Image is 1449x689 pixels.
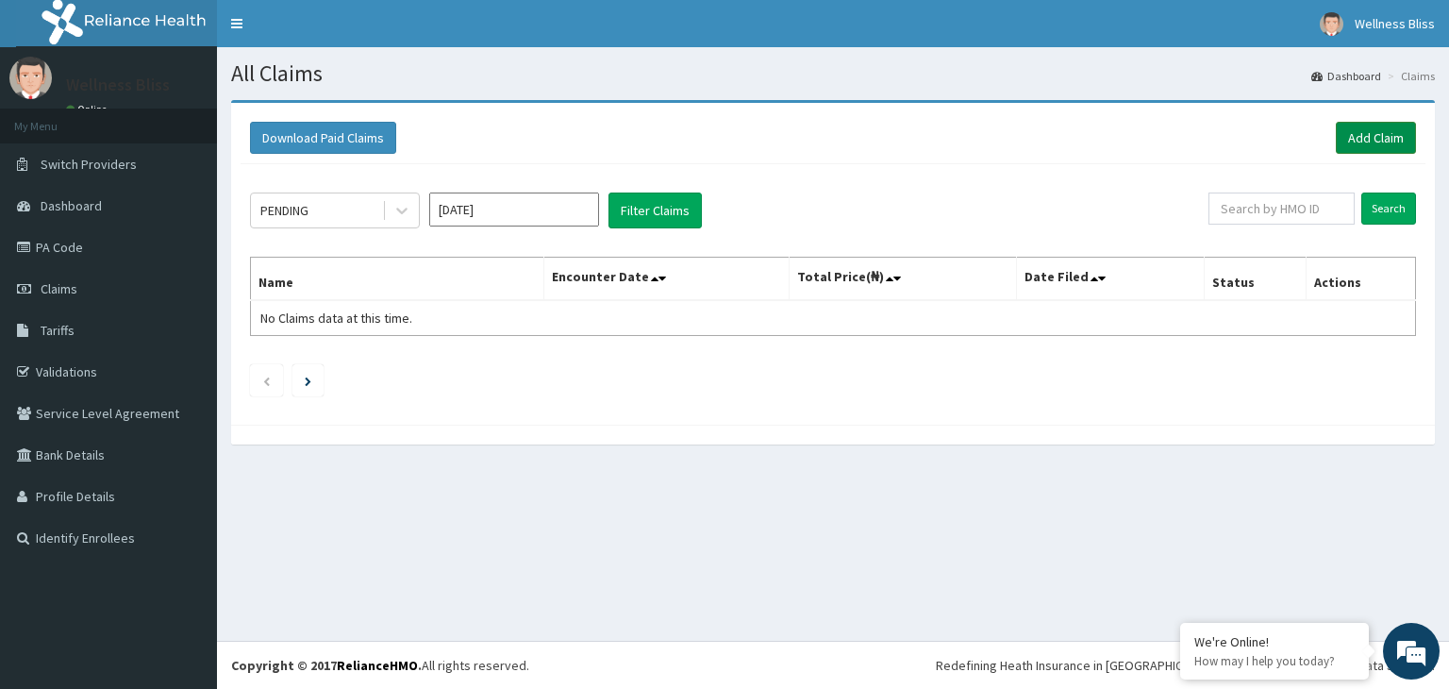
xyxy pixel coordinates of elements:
[260,310,412,327] span: No Claims data at this time.
[217,641,1449,689] footer: All rights reserved.
[231,61,1435,86] h1: All Claims
[9,57,52,99] img: User Image
[1320,12,1343,36] img: User Image
[1194,633,1355,650] div: We're Online!
[41,156,137,173] span: Switch Providers
[262,372,271,389] a: Previous page
[41,280,77,297] span: Claims
[41,322,75,339] span: Tariffs
[66,103,111,116] a: Online
[41,197,102,214] span: Dashboard
[936,656,1435,675] div: Redefining Heath Insurance in [GEOGRAPHIC_DATA] using Telemedicine and Data Science!
[250,122,396,154] button: Download Paid Claims
[608,193,702,228] button: Filter Claims
[429,193,599,227] input: Select Month and Year
[1383,68,1435,84] li: Claims
[1194,653,1355,669] p: How may I help you today?
[1361,193,1416,225] input: Search
[231,657,422,674] strong: Copyright © 2017 .
[66,76,170,93] p: Wellness Bliss
[305,372,311,389] a: Next page
[251,258,544,301] th: Name
[544,258,790,301] th: Encounter Date
[1208,193,1355,225] input: Search by HMO ID
[790,258,1017,301] th: Total Price(₦)
[1336,122,1416,154] a: Add Claim
[260,201,308,220] div: PENDING
[1306,258,1415,301] th: Actions
[1205,258,1306,301] th: Status
[337,657,418,674] a: RelianceHMO
[1355,15,1435,32] span: Wellness Bliss
[1017,258,1205,301] th: Date Filed
[1311,68,1381,84] a: Dashboard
